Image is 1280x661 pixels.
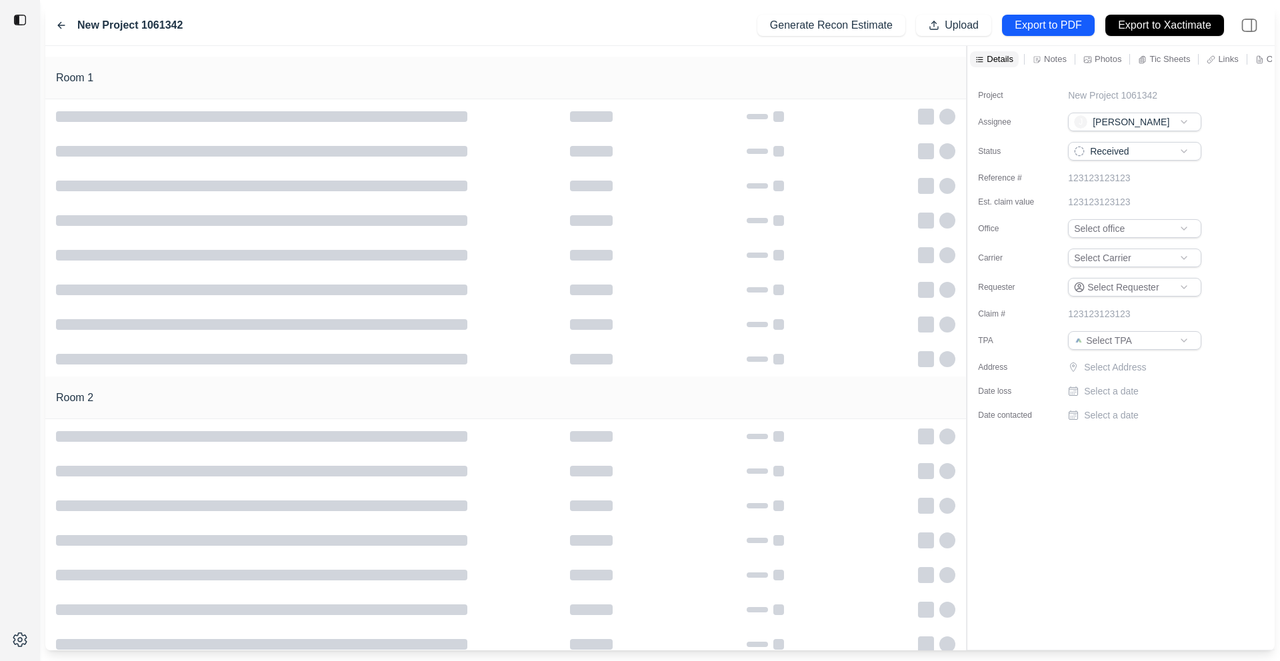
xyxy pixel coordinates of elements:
label: Est. claim value [978,197,1045,207]
img: toggle sidebar [13,13,27,27]
label: Assignee [978,117,1045,127]
label: TPA [978,335,1045,346]
button: Export to PDF [1002,15,1095,36]
button: Generate Recon Estimate [757,15,905,36]
p: Details [987,53,1013,65]
p: 123123123123 [1068,307,1130,321]
label: Requester [978,282,1045,293]
label: Carrier [978,253,1045,263]
p: Select a date [1084,408,1139,422]
p: Links [1218,53,1238,65]
label: Office [978,223,1045,234]
p: Select a date [1084,384,1139,398]
p: Photos [1095,53,1121,65]
p: 123123123123 [1068,195,1130,209]
p: New Project 1061342 [1068,89,1157,102]
button: Export to Xactimate [1105,15,1224,36]
img: right-panel.svg [1235,11,1264,40]
label: Project [978,90,1045,101]
p: Upload [945,18,979,33]
p: Export to Xactimate [1118,18,1211,33]
label: Date loss [978,386,1045,396]
p: Export to PDF [1015,18,1081,33]
p: Generate Recon Estimate [770,18,893,33]
label: Address [978,362,1045,372]
h1: Room 2 [56,390,93,406]
p: Tic Sheets [1149,53,1190,65]
label: Date contacted [978,410,1045,420]
label: Reference # [978,173,1045,183]
h1: Room 1 [56,70,93,86]
button: Upload [916,15,991,36]
p: 123123123123 [1068,171,1130,185]
label: New Project 1061342 [77,17,183,33]
label: Status [978,146,1045,157]
label: Claim # [978,309,1045,319]
p: Notes [1044,53,1067,65]
p: Select Address [1084,360,1204,374]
